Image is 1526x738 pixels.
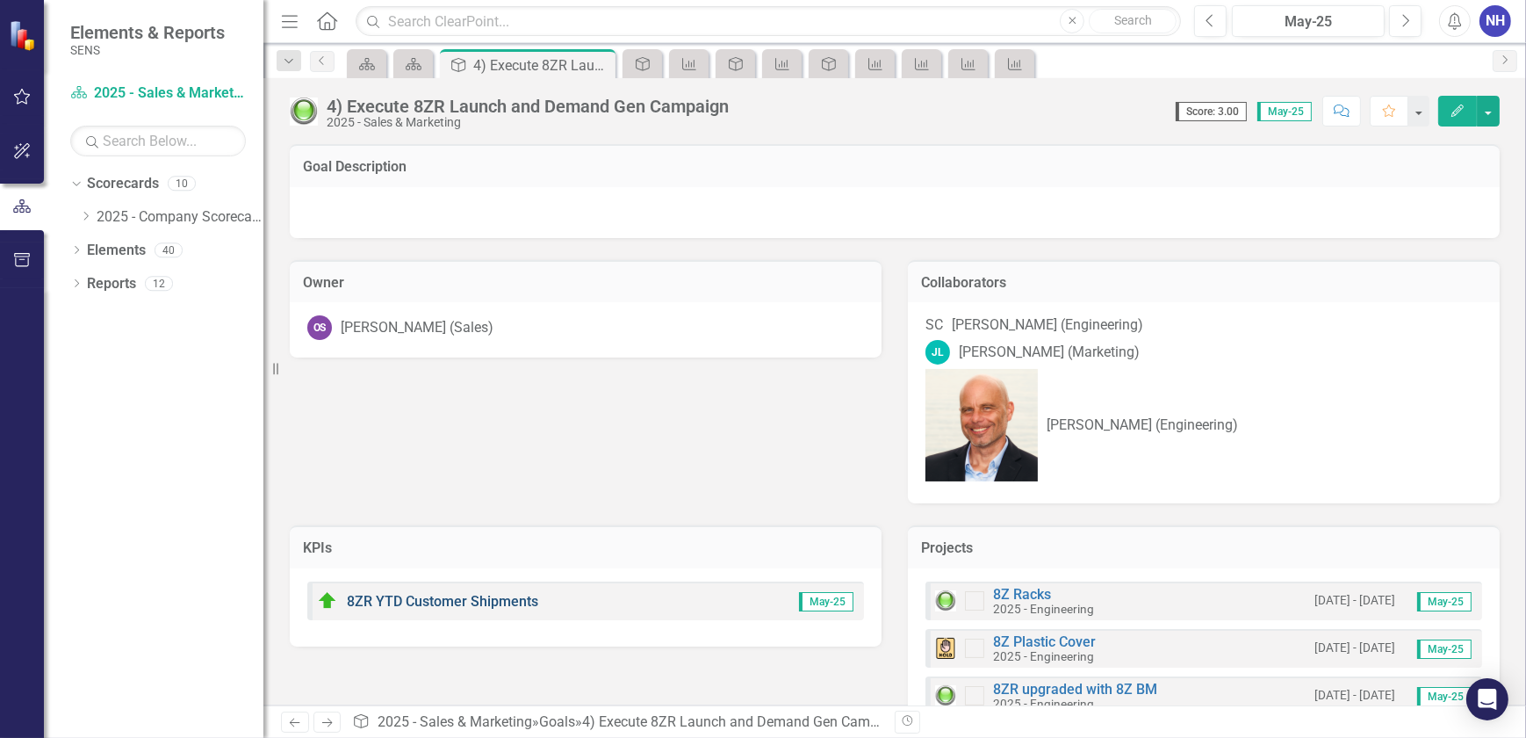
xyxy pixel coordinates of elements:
h3: Goal Description [303,159,1486,175]
small: [DATE] - [DATE] [1314,640,1395,656]
div: [PERSON_NAME] (Engineering) [1047,416,1238,436]
div: SC [925,315,943,336]
span: May-25 [1417,592,1472,611]
a: 2025 - Sales & Marketing [70,83,246,104]
button: May-25 [1232,5,1385,37]
h3: Collaborators [921,275,1486,291]
div: [PERSON_NAME] (Engineering) [952,315,1143,336]
div: 12 [145,276,173,291]
a: Reports [87,274,136,294]
a: 8Z Racks [993,586,1051,603]
div: 10 [168,177,196,192]
div: 4) Execute 8ZR Launch and Demand Gen Campaign [582,713,905,730]
img: ClearPoint Strategy [9,20,40,51]
input: Search ClearPoint... [356,6,1181,37]
small: [DATE] - [DATE] [1314,592,1395,609]
a: 8ZR upgraded with 8Z BM [993,681,1157,698]
span: May-25 [1257,102,1312,121]
div: [PERSON_NAME] (Marketing) [959,343,1140,363]
h3: KPIs [303,540,868,556]
a: Scorecards [87,174,159,194]
a: 2025 - Company Scorecard [97,207,263,228]
small: 2025 - Engineering [993,649,1094,663]
small: 2025 - Engineering [993,697,1094,711]
button: Search [1089,9,1177,33]
a: 8ZR YTD Customer Shipments [347,593,538,610]
div: 4) Execute 8ZR Launch and Demand Gen Campaign [473,54,611,76]
h3: Owner [303,275,868,291]
span: Elements & Reports [70,22,225,43]
a: 2025 - Sales & Marketing [378,713,532,730]
a: Goals [539,713,575,730]
a: Elements [87,241,146,261]
img: On Target [317,590,338,611]
span: May-25 [799,592,853,611]
button: NH [1479,5,1511,37]
div: Open Intercom Messenger [1466,678,1508,720]
small: 2025 - Engineering [993,602,1094,616]
img: Green: On Track [935,685,956,706]
img: Green: On Track [935,590,956,611]
div: 2025 - Sales & Marketing [327,116,729,129]
img: On Hold [935,638,956,659]
input: Search Below... [70,126,246,156]
a: 8Z Plastic Cover [993,633,1096,650]
span: Search [1114,13,1152,27]
small: SENS [70,43,225,57]
img: Don Nohavec [925,369,1038,481]
span: Score: 3.00 [1176,102,1247,121]
div: 4) Execute 8ZR Launch and Demand Gen Campaign [327,97,729,116]
div: [PERSON_NAME] (Sales) [341,318,493,338]
div: 40 [155,242,183,257]
small: [DATE] - [DATE] [1314,687,1395,704]
div: OS [307,315,332,340]
span: May-25 [1417,687,1472,706]
div: May-25 [1238,11,1378,33]
div: » » [352,713,882,733]
div: JL [925,340,950,365]
span: May-25 [1417,640,1472,659]
h3: Projects [921,540,1486,556]
img: Green: On Track [290,98,318,126]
